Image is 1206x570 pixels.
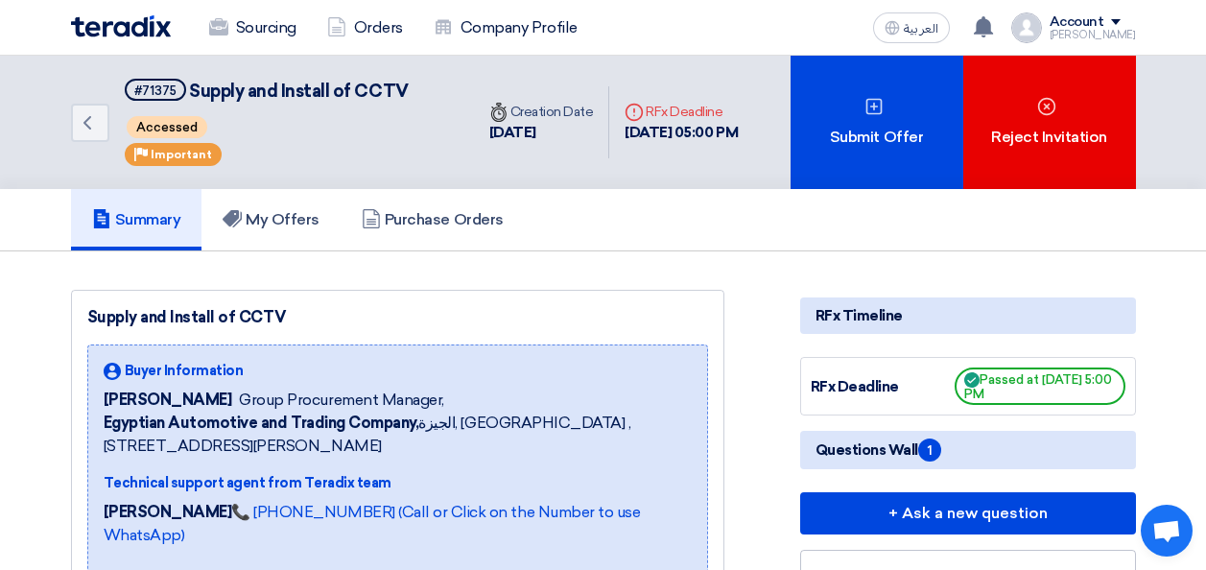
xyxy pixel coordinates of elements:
[223,210,319,229] h5: My Offers
[418,7,593,49] a: Company Profile
[1050,30,1136,40] div: [PERSON_NAME]
[873,12,950,43] button: العربية
[816,439,941,462] span: Questions Wall
[104,414,419,432] b: Egyptian Automotive and Trading Company,
[791,56,963,189] div: Submit Offer
[87,306,708,329] div: Supply and Install of CCTV
[800,492,1136,534] button: + Ask a new question
[71,15,171,37] img: Teradix logo
[92,210,181,229] h5: Summary
[104,503,641,544] a: 📞 [PHONE_NUMBER] (Call or Click on the Number to use WhatsApp)
[1141,505,1193,557] div: Open chat
[362,210,504,229] h5: Purchase Orders
[1050,14,1104,31] div: Account
[125,361,244,381] span: Buyer Information
[127,116,207,138] span: Accessed
[625,122,738,144] div: [DATE] 05:00 PM
[904,22,938,36] span: العربية
[194,7,312,49] a: Sourcing
[963,56,1136,189] div: Reject Invitation
[489,102,594,122] div: Creation Date
[71,189,202,250] a: Summary
[104,389,232,412] span: [PERSON_NAME]
[104,503,232,521] strong: [PERSON_NAME]
[125,79,409,103] h5: Supply and Install of CCTV
[239,389,444,412] span: Group Procurement Manager,
[811,376,955,398] div: RFx Deadline
[201,189,341,250] a: My Offers
[134,84,177,97] div: #71375
[625,102,738,122] div: RFx Deadline
[955,368,1125,405] span: Passed at [DATE] 5:00 PM
[1011,12,1042,43] img: profile_test.png
[104,412,692,458] span: الجيزة, [GEOGRAPHIC_DATA] ,[STREET_ADDRESS][PERSON_NAME]
[189,81,409,102] span: Supply and Install of CCTV
[800,297,1136,334] div: RFx Timeline
[489,122,594,144] div: [DATE]
[104,473,692,493] div: Technical support agent from Teradix team
[918,439,941,462] span: 1
[341,189,525,250] a: Purchase Orders
[151,148,212,161] span: Important
[312,7,418,49] a: Orders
